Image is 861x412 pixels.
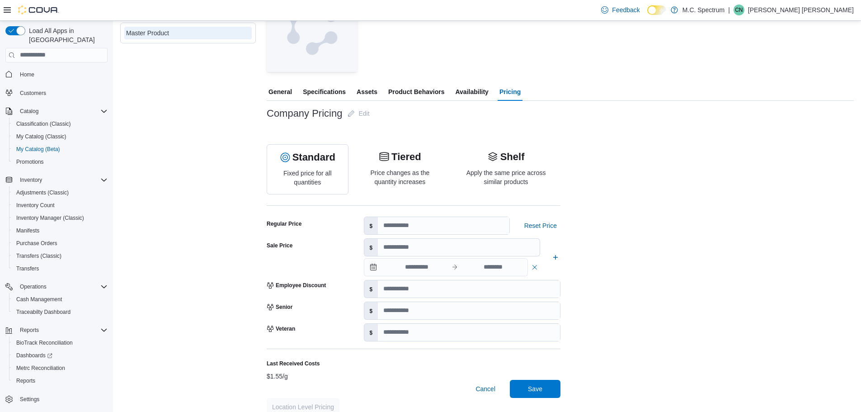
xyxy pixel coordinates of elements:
span: Save [528,384,542,393]
a: Feedback [598,1,643,19]
span: Location Level Pricing [272,403,334,412]
span: Dashboards [16,352,52,359]
div: Regular Price [267,220,301,227]
span: Purchase Orders [16,240,57,247]
span: Settings [16,393,108,405]
span: Promotions [13,156,108,167]
button: Reset Price [521,217,560,235]
span: Traceabilty Dashboard [13,307,108,317]
span: Cn [735,5,743,15]
button: Reports [9,374,111,387]
span: Inventory Manager (Classic) [16,214,84,222]
a: Metrc Reconciliation [13,363,69,374]
button: Reports [2,324,111,336]
a: Adjustments (Classic) [13,187,72,198]
span: Specifications [303,83,346,101]
button: Cash Management [9,293,111,306]
span: Reports [13,375,108,386]
span: Dashboards [13,350,108,361]
button: Catalog [16,106,42,117]
span: Metrc Reconciliation [16,365,65,372]
label: Last Received Costs [267,360,320,367]
a: Purchase Orders [13,238,61,249]
label: $ [364,280,378,298]
span: My Catalog (Beta) [13,144,108,155]
span: Transfers [13,263,108,274]
p: [PERSON_NAME] [PERSON_NAME] [748,5,854,15]
a: Traceabilty Dashboard [13,307,74,317]
span: Reports [20,327,39,334]
span: Reports [16,325,108,336]
span: Classification (Classic) [16,120,71,128]
a: Settings [16,394,43,405]
a: Manifests [13,225,43,236]
label: $ [364,217,378,234]
span: Home [20,71,34,78]
span: Inventory [16,175,108,185]
a: Customers [16,88,50,99]
button: Reports [16,325,42,336]
span: Catalog [20,108,38,115]
button: Standard [280,152,335,163]
div: Veteran [267,325,295,332]
div: $1.55/g [267,369,388,380]
h3: Company Pricing [267,108,342,119]
span: BioTrack Reconciliation [13,337,108,348]
svg: to [451,264,458,271]
span: Manifests [16,227,39,234]
button: My Catalog (Classic) [9,130,111,143]
span: Pricing [499,83,521,101]
button: Shelf [488,152,525,162]
span: My Catalog (Classic) [16,133,66,140]
span: Customers [16,87,108,99]
a: Inventory Manager (Classic) [13,213,88,223]
button: Customers [2,86,111,99]
span: Load All Apps in [GEOGRAPHIC_DATA] [25,26,108,44]
span: Adjustments (Classic) [13,187,108,198]
button: Inventory Count [9,199,111,212]
a: Dashboards [9,349,111,362]
span: Inventory [20,176,42,184]
span: Cash Management [16,296,62,303]
p: Price changes as the quantity increases [367,168,434,186]
button: Transfers (Classic) [9,250,111,262]
label: $ [364,302,378,319]
a: Reports [13,375,39,386]
a: Inventory Count [13,200,58,211]
span: Classification (Classic) [13,118,108,129]
button: Manifests [9,224,111,237]
span: Promotions [16,158,44,166]
input: Press the down key to open a popover containing a calendar. [382,259,452,276]
a: My Catalog (Classic) [13,131,70,142]
span: Transfers (Classic) [13,251,108,261]
button: BioTrack Reconciliation [9,336,111,349]
button: Inventory [16,175,46,185]
button: Purchase Orders [9,237,111,250]
span: Feedback [612,5,640,14]
span: Adjustments (Classic) [16,189,69,196]
p: Apply the same price across similar products [459,168,553,186]
span: Reset Price [524,221,557,230]
span: My Catalog (Beta) [16,146,60,153]
button: Metrc Reconciliation [9,362,111,374]
span: Assets [357,83,377,101]
span: Manifests [13,225,108,236]
button: Inventory [2,174,111,186]
div: Senior [267,303,292,311]
span: Operations [20,283,47,290]
button: Traceabilty Dashboard [9,306,111,318]
input: Dark Mode [647,5,666,15]
a: Classification (Classic) [13,118,75,129]
button: Operations [2,280,111,293]
span: Availability [455,83,488,101]
span: Inventory Count [13,200,108,211]
span: Cash Management [13,294,108,305]
button: Operations [16,281,50,292]
button: Tiered [379,152,421,162]
a: Transfers (Classic) [13,251,65,261]
button: Transfers [9,262,111,275]
button: Home [2,68,111,81]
